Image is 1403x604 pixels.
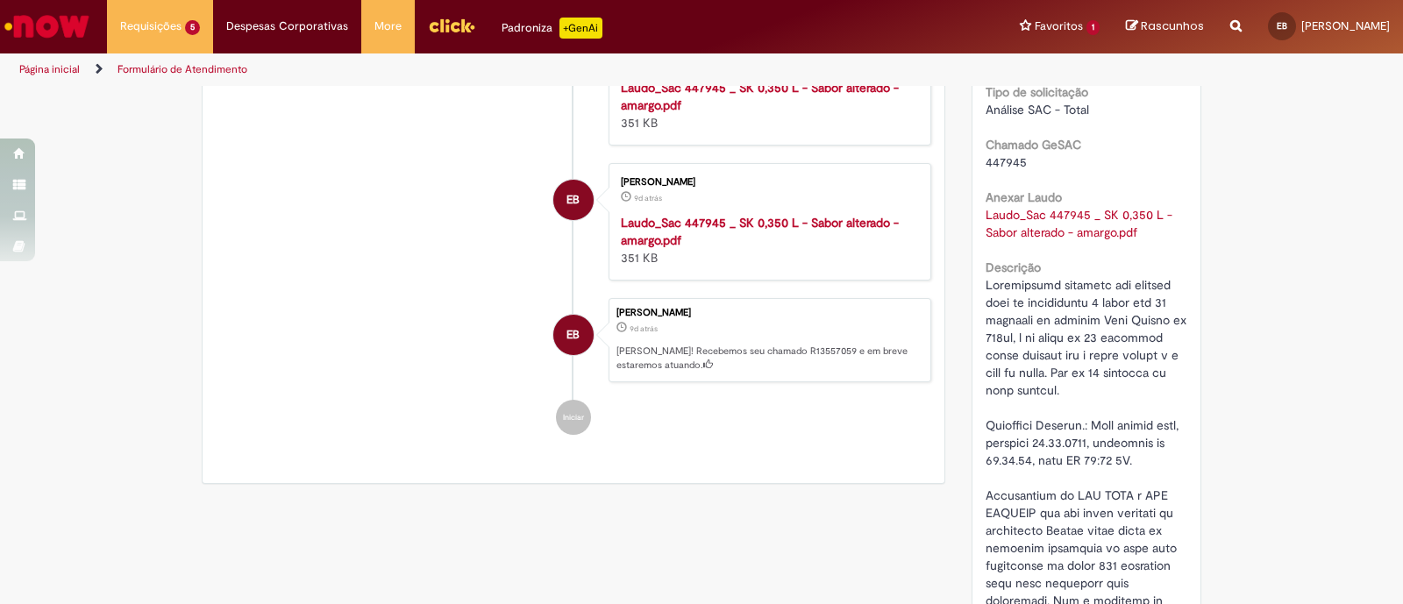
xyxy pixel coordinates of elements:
span: [PERSON_NAME] [1301,18,1390,33]
div: Edinelson Bueno [553,180,594,220]
div: [PERSON_NAME] [616,308,922,318]
span: Requisições [120,18,182,35]
span: Análise SAC - Total [986,102,1089,117]
a: Página inicial [19,62,80,76]
div: Edinelson Bueno [553,315,594,355]
a: Laudo_Sac 447945 _ SK 0,350 L - Sabor alterado - amargo.pdf [621,80,899,113]
span: 5 [185,20,200,35]
span: 9d atrás [630,323,658,334]
span: Despesas Corporativas [226,18,348,35]
ul: Trilhas de página [13,53,922,86]
span: 1 [1086,20,1100,35]
a: Rascunhos [1126,18,1204,35]
a: Laudo_Sac 447945 _ SK 0,350 L - Sabor alterado - amargo.pdf [621,215,899,248]
time: 22/09/2025 22:04:11 [630,323,658,334]
b: Tipo de solicitação [986,84,1088,100]
span: EB [566,179,580,221]
div: Padroniza [502,18,602,39]
span: More [374,18,402,35]
b: Chamado GeSAC [986,137,1081,153]
img: ServiceNow [2,9,92,44]
b: Descrição [986,259,1041,275]
div: 351 KB [621,79,913,131]
span: Favoritos [1035,18,1083,35]
div: 351 KB [621,214,913,266]
span: 447945 [986,154,1027,170]
b: Anexar Laudo [986,189,1062,205]
span: 9d atrás [634,193,662,203]
a: Formulário de Atendimento [118,62,247,76]
li: Edinelson Bueno [216,298,931,382]
p: [PERSON_NAME]! Recebemos seu chamado R13557059 e em breve estaremos atuando. [616,345,922,372]
a: Download de Laudo_Sac 447945 _ SK 0,350 L - Sabor alterado - amargo.pdf [986,207,1176,240]
span: Rascunhos [1141,18,1204,34]
time: 22/09/2025 22:03:54 [634,193,662,203]
img: click_logo_yellow_360x200.png [428,12,475,39]
span: EB [1277,20,1287,32]
div: [PERSON_NAME] [621,177,913,188]
span: EB [566,314,580,356]
p: +GenAi [559,18,602,39]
